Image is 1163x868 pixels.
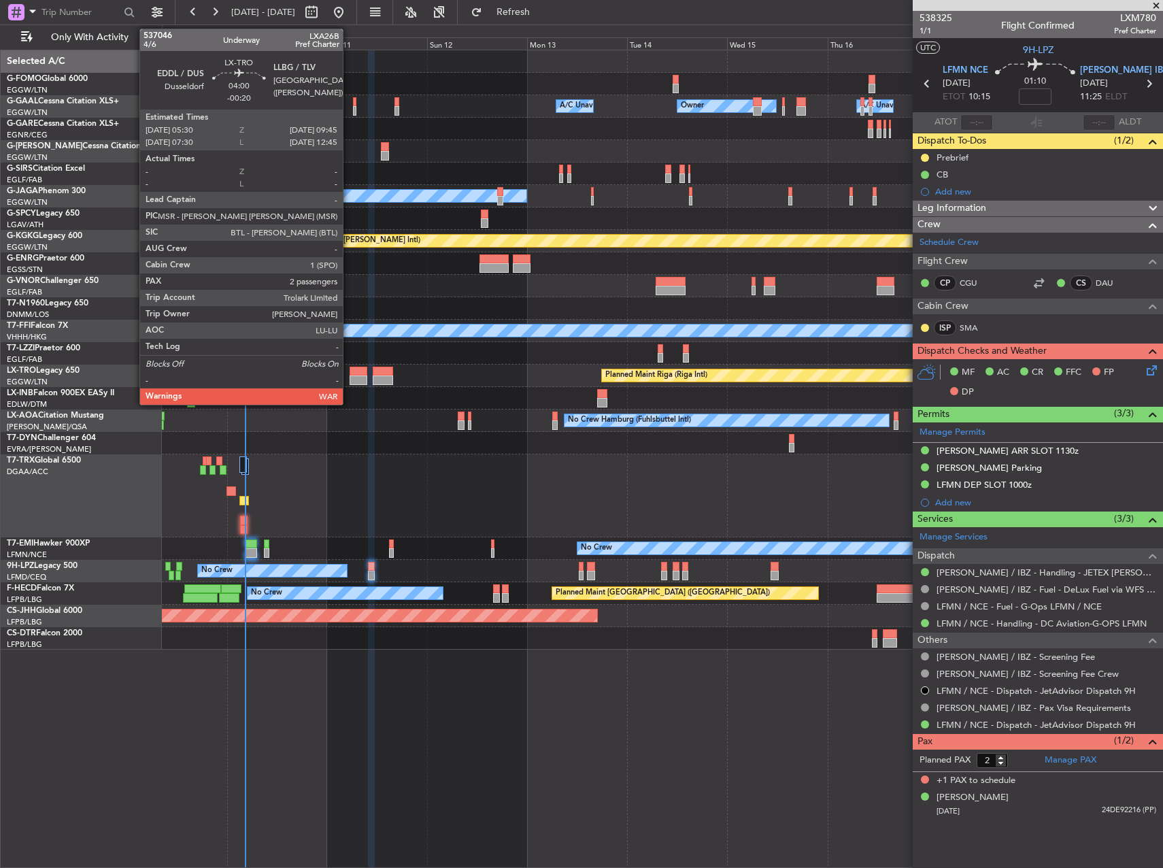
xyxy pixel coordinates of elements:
a: T7-TRXGlobal 6500 [7,456,81,465]
span: 01:10 [1024,75,1046,88]
span: LXM780 [1114,11,1156,25]
div: Owner [681,96,704,116]
a: VHHH/HKG [7,332,47,342]
a: EGSS/STN [7,265,43,275]
a: LFMN / NCE - Dispatch - JetAdvisor Dispatch 9H [937,719,1136,731]
a: [PERSON_NAME] / IBZ - Handling - JETEX [PERSON_NAME] [937,567,1156,578]
span: 9H-LPZ [7,562,34,570]
span: Flight Crew [917,254,968,269]
span: G-[PERSON_NAME] [7,142,82,150]
a: LFMN / NCE - Dispatch - JetAdvisor Dispatch 9H [937,685,1136,697]
a: LX-INBFalcon 900EX EASy II [7,389,114,397]
div: A/C Unavailable [560,96,616,116]
span: T7-DYN [7,434,37,442]
span: T7-N1960 [7,299,45,307]
span: T7-EMI [7,539,33,548]
span: G-GAAL [7,97,38,105]
a: G-SIRSCitation Excel [7,165,85,173]
a: [PERSON_NAME]/QSA [7,422,87,432]
span: Permits [917,407,949,422]
span: Services [917,512,953,527]
span: [DATE] - [DATE] [231,6,295,18]
span: G-GARE [7,120,38,128]
span: G-VNOR [7,277,40,285]
a: LFMN / NCE - Fuel - G-Ops LFMN / NCE [937,601,1102,612]
span: FP [1104,366,1114,380]
div: Mon 13 [527,37,627,50]
span: +1 PAX to schedule [937,774,1015,788]
a: LFPB/LBG [7,595,42,605]
a: G-VNORChallenger 650 [7,277,99,285]
label: Planned PAX [920,754,971,767]
span: T7-TRX [7,456,35,465]
span: MF [962,366,975,380]
span: 1/1 [920,25,952,37]
div: A/C Unavailable [860,96,917,116]
div: CP [934,276,956,290]
a: LX-AOACitation Mustang [7,412,104,420]
a: EGGW/LTN [7,85,48,95]
input: Trip Number [41,2,120,22]
div: [DATE] [165,27,188,39]
span: Pref Charter [1114,25,1156,37]
span: 24DE92216 (PP) [1102,805,1156,816]
a: T7-FFIFalcon 7X [7,322,68,330]
div: [PERSON_NAME] ARR SLOT 1130z [937,445,1079,456]
span: Others [917,633,947,648]
a: G-SPCYLegacy 650 [7,210,80,218]
span: (3/3) [1114,406,1134,420]
div: Sat 11 [327,37,427,50]
span: CS-DTR [7,629,36,637]
a: LFMN / NCE - Handling - DC Aviation-G-OPS LFMN [937,618,1147,629]
span: Pax [917,734,932,750]
a: EGNR/CEG [7,130,48,140]
a: Manage PAX [1045,754,1096,767]
span: F-HECD [7,584,37,592]
span: 11:25 [1080,90,1102,104]
div: [PERSON_NAME] [937,791,1009,805]
div: Sun 12 [427,37,527,50]
span: Cabin Crew [917,299,968,314]
div: [PERSON_NAME] Parking [937,462,1042,473]
a: T7-LZZIPraetor 600 [7,344,80,352]
div: Fri 10 [227,37,327,50]
span: DP [962,386,974,399]
a: T7-N1960Legacy 650 [7,299,88,307]
a: F-HECDFalcon 7X [7,584,74,592]
div: No Crew [581,538,612,558]
a: LFPB/LBG [7,639,42,650]
span: [DATE] [943,77,971,90]
span: ETOT [943,90,965,104]
a: LFMN/NCE [7,550,47,560]
span: T7-LZZI [7,344,35,352]
a: DNMM/LOS [7,310,49,320]
a: CGU [960,277,990,289]
a: T7-DYNChallenger 604 [7,434,96,442]
a: G-GARECessna Citation XLS+ [7,120,119,128]
span: G-SIRS [7,165,33,173]
a: 9H-LPZLegacy 500 [7,562,78,570]
span: (1/2) [1114,733,1134,748]
span: Crew [917,217,941,233]
div: CS [1070,276,1092,290]
div: Wed 15 [727,37,827,50]
span: LX-TRO [7,367,36,375]
span: LFMN NCE [943,64,988,78]
a: G-GAALCessna Citation XLS+ [7,97,119,105]
div: No Crew Hamburg (Fuhlsbuttel Intl) [568,410,691,431]
span: Dispatch Checks and Weather [917,344,1047,359]
a: LFPB/LBG [7,617,42,627]
span: Only With Activity [35,33,144,42]
a: CS-JHHGlobal 6000 [7,607,82,615]
a: G-KGKGLegacy 600 [7,232,82,240]
div: Planned Maint [GEOGRAPHIC_DATA] ([GEOGRAPHIC_DATA]) [556,583,770,603]
a: G-FOMOGlobal 6000 [7,75,88,83]
div: CB [937,169,948,180]
a: Schedule Crew [920,236,979,250]
span: CR [1032,366,1043,380]
span: (1/2) [1114,133,1134,148]
span: FFC [1066,366,1081,380]
span: LX-INB [7,389,33,397]
div: No Crew [201,561,233,581]
a: EGLF/FAB [7,354,42,365]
